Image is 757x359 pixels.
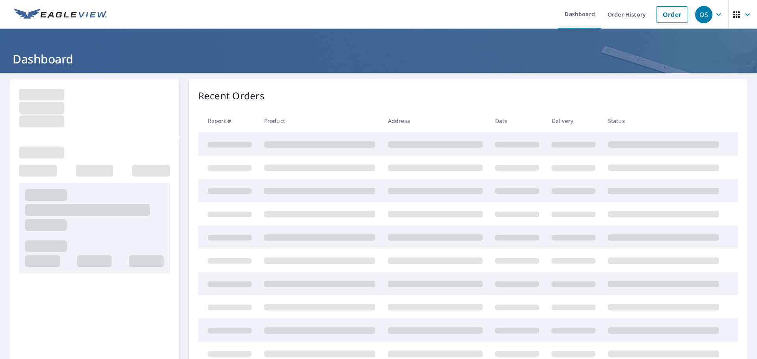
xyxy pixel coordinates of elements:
[9,51,748,67] h1: Dashboard
[14,9,107,20] img: EV Logo
[198,89,265,103] p: Recent Orders
[382,109,489,132] th: Address
[489,109,545,132] th: Date
[198,109,258,132] th: Report #
[545,109,602,132] th: Delivery
[656,6,688,23] a: Order
[695,6,712,23] div: OS
[602,109,725,132] th: Status
[258,109,382,132] th: Product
